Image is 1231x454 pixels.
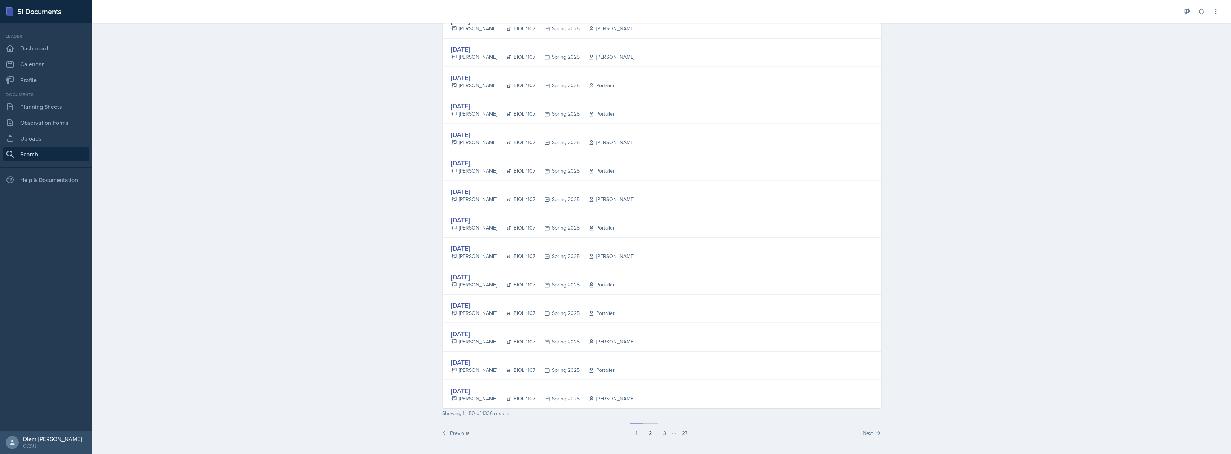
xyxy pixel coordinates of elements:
div: GCSU [23,442,82,450]
a: Calendar [3,57,89,71]
div: [DATE] [451,301,615,310]
div: [PERSON_NAME] [451,395,497,402]
div: [PERSON_NAME] [451,82,497,89]
div: BIOL 1107 [497,395,536,402]
div: [DATE] [451,386,635,396]
div: Spring 2025 [536,366,580,374]
div: [DATE] [451,215,615,225]
div: [PERSON_NAME] [580,53,635,61]
div: [PERSON_NAME] [451,253,497,260]
div: BIOL 1107 [497,338,536,346]
div: [DATE] [451,244,635,253]
div: [PERSON_NAME] [451,167,497,175]
div: BIOL 1107 [497,281,536,289]
div: [PERSON_NAME] [451,110,497,118]
div: [DATE] [451,130,635,139]
div: [DATE] [451,73,615,83]
div: Spring 2025 [536,25,580,32]
div: [DATE] [451,187,635,196]
div: Portalier [580,224,615,232]
div: Portalier [580,110,615,118]
button: Previous [443,423,471,437]
div: BIOL 1107 [497,196,536,203]
a: Uploads [3,131,89,146]
div: Spring 2025 [536,224,580,232]
div: BIOL 1107 [497,53,536,61]
div: Spring 2025 [536,110,580,118]
div: Spring 2025 [536,167,580,175]
div: [DATE] [451,101,615,111]
a: Planning Sheets [3,99,89,114]
div: [PERSON_NAME] [451,281,497,289]
button: Next [862,423,881,437]
div: Portalier [580,281,615,289]
div: [PERSON_NAME] [451,310,497,317]
div: BIOL 1107 [497,25,536,32]
div: Portalier [580,310,615,317]
div: Portalier [580,82,615,89]
div: BIOL 1107 [497,224,536,232]
div: [PERSON_NAME] [580,253,635,260]
button: 2 [643,423,658,437]
div: BIOL 1107 [497,110,536,118]
div: BIOL 1107 [497,366,536,374]
div: ... [672,423,677,437]
div: [PERSON_NAME] [451,25,497,32]
button: 1 [630,423,643,437]
div: [PERSON_NAME] [580,25,635,32]
div: [PERSON_NAME] [451,366,497,374]
div: Spring 2025 [536,338,580,346]
div: [PERSON_NAME] [580,395,635,402]
div: [PERSON_NAME] [580,196,635,203]
div: [DATE] [451,158,615,168]
div: BIOL 1107 [497,253,536,260]
div: [DATE] [451,329,635,339]
div: Portalier [580,167,615,175]
div: [PERSON_NAME] [451,196,497,203]
div: Spring 2025 [536,82,580,89]
a: Profile [3,73,89,87]
div: [DATE] [451,272,615,282]
a: Search [3,147,89,161]
a: Observation Forms [3,115,89,130]
div: [PERSON_NAME] [451,53,497,61]
button: 27 [677,423,694,437]
div: Leader [3,33,89,40]
div: Portalier [580,366,615,374]
div: Spring 2025 [536,139,580,146]
div: Showing 1 - 50 of 1336 results [443,410,881,417]
div: BIOL 1107 [497,139,536,146]
div: [PERSON_NAME] [451,224,497,232]
div: [PERSON_NAME] [451,338,497,346]
button: 3 [658,423,672,437]
div: BIOL 1107 [497,167,536,175]
div: [PERSON_NAME] [580,338,635,346]
div: Diem-[PERSON_NAME] [23,435,82,442]
div: [DATE] [451,44,635,54]
a: Dashboard [3,41,89,55]
div: Spring 2025 [536,281,580,289]
div: [DATE] [451,357,615,367]
div: Spring 2025 [536,395,580,402]
div: Help & Documentation [3,173,89,187]
div: Spring 2025 [536,310,580,317]
div: Spring 2025 [536,196,580,203]
div: Spring 2025 [536,53,580,61]
div: Documents [3,92,89,98]
div: BIOL 1107 [497,82,536,89]
div: [PERSON_NAME] [580,139,635,146]
div: [PERSON_NAME] [451,139,497,146]
div: BIOL 1107 [497,310,536,317]
div: Spring 2025 [536,253,580,260]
